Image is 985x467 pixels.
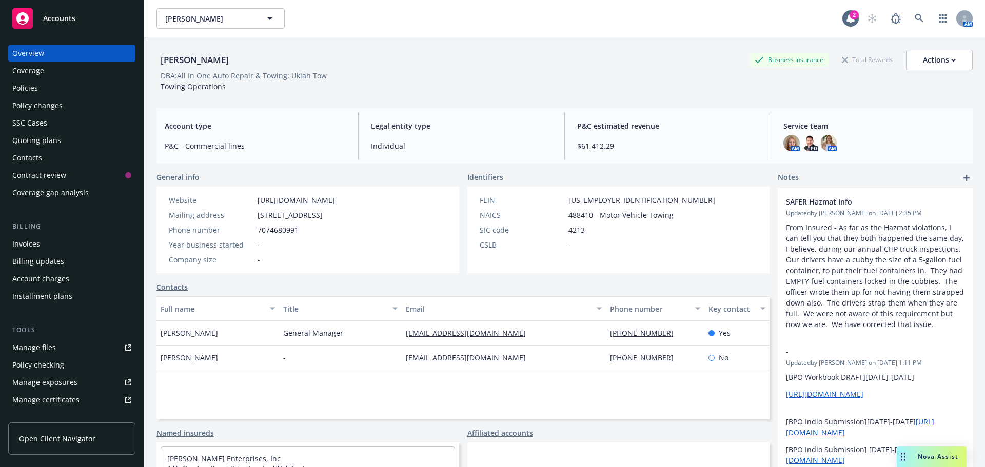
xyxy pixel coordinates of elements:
[577,140,758,151] span: $61,412.29
[169,210,253,220] div: Mailing address
[786,209,964,218] span: Updated by [PERSON_NAME] on [DATE] 2:35 PM
[406,303,590,314] div: Email
[897,446,910,467] div: Drag to move
[610,303,688,314] div: Phone number
[279,296,402,321] button: Title
[156,281,188,292] a: Contacts
[8,80,135,96] a: Policies
[786,372,964,382] p: [BPO Workbook DRAFT][DATE]-[DATE]
[12,45,44,62] div: Overview
[909,8,930,29] a: Search
[258,254,260,265] span: -
[402,296,606,321] button: Email
[480,225,564,235] div: SIC code
[480,239,564,250] div: CSLB
[161,70,327,81] div: DBA: All In One Auto Repair & Towing; Ukiah Tow
[467,428,533,438] a: Affiliated accounts
[750,53,829,66] div: Business Insurance
[8,63,135,79] a: Coverage
[12,392,80,408] div: Manage certificates
[8,45,135,62] a: Overview
[778,188,973,338] div: SAFER Hazmat InfoUpdatedby [PERSON_NAME] on [DATE] 2:35 PMFrom Insured - As far as the Hazmat vio...
[406,328,534,338] a: [EMAIL_ADDRESS][DOMAIN_NAME]
[8,409,135,425] a: Manage claims
[568,225,585,235] span: 4213
[156,53,233,67] div: [PERSON_NAME]
[371,140,552,151] span: Individual
[8,115,135,131] a: SSC Cases
[12,97,63,114] div: Policy changes
[8,97,135,114] a: Policy changes
[960,172,973,184] a: add
[161,352,218,363] span: [PERSON_NAME]
[12,63,44,79] div: Coverage
[786,358,964,368] span: Updated by [PERSON_NAME] on [DATE] 1:11 PM
[258,195,335,205] a: [URL][DOMAIN_NAME]
[783,120,964,131] span: Service team
[906,50,973,70] button: Actions
[8,339,135,356] a: Manage files
[12,253,64,270] div: Billing updates
[568,239,571,250] span: -
[8,392,135,408] a: Manage certificates
[8,253,135,270] a: Billing updates
[12,185,89,201] div: Coverage gap analysis
[12,339,56,356] div: Manage files
[8,167,135,184] a: Contract review
[43,14,75,23] span: Accounts
[371,120,552,131] span: Legal entity type
[885,8,906,29] a: Report a Bug
[161,328,218,338] span: [PERSON_NAME]
[704,296,770,321] button: Key contact
[480,210,564,220] div: NAICS
[169,195,253,206] div: Website
[8,374,135,391] a: Manage exposures
[918,452,958,461] span: Nova Assist
[169,254,253,265] div: Company size
[897,446,967,467] button: Nova Assist
[786,222,966,329] span: From Insured - As far as the Hazmat violations, I can tell you that they both happened the same d...
[786,416,964,438] p: [BPO Indio Submission][DATE]-[DATE]
[156,296,279,321] button: Full name
[786,346,938,357] span: -
[12,132,61,149] div: Quoting plans
[169,239,253,250] div: Year business started
[923,50,956,70] div: Actions
[8,221,135,232] div: Billing
[786,196,938,207] span: SAFER Hazmat Info
[165,140,346,151] span: P&C - Commercial lines
[802,135,818,151] img: photo
[161,82,226,91] span: Towing Operations
[283,303,386,314] div: Title
[12,288,72,304] div: Installment plans
[8,325,135,335] div: Tools
[169,225,253,235] div: Phone number
[606,296,704,321] button: Phone number
[8,357,135,373] a: Policy checking
[8,271,135,287] a: Account charges
[719,328,731,338] span: Yes
[161,303,264,314] div: Full name
[783,135,800,151] img: photo
[610,328,682,338] a: [PHONE_NUMBER]
[8,132,135,149] a: Quoting plans
[837,53,898,66] div: Total Rewards
[577,120,758,131] span: P&C estimated revenue
[12,236,40,252] div: Invoices
[156,172,200,182] span: General info
[719,352,728,363] span: No
[8,236,135,252] a: Invoices
[933,8,953,29] a: Switch app
[480,195,564,206] div: FEIN
[156,8,285,29] button: [PERSON_NAME]
[258,225,299,235] span: 7074680991
[167,454,281,463] a: [PERSON_NAME] Enterprises, Inc
[165,120,346,131] span: Account type
[12,374,77,391] div: Manage exposures
[8,150,135,166] a: Contacts
[778,172,799,184] span: Notes
[467,172,503,182] span: Identifiers
[12,80,38,96] div: Policies
[708,303,754,314] div: Key contact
